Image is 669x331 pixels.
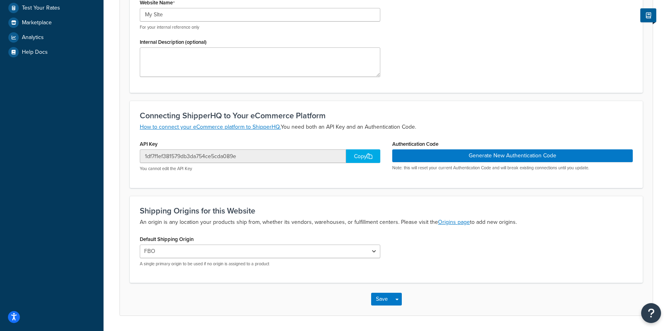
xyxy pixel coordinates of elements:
[6,1,98,15] a: Test Your Rates
[140,39,207,45] label: Internal Description (optional)
[22,20,52,26] span: Marketplace
[140,261,380,267] p: A single primary origin to be used if no origin is assigned to a product
[392,149,633,162] button: Generate New Authentication Code
[140,141,158,147] label: API Key
[371,293,393,306] button: Save
[392,165,633,171] p: Note: this will reset your current Authentication Code and will break existing connections until ...
[140,236,194,242] label: Default Shipping Origin
[392,141,438,147] label: Authentication Code
[140,217,633,227] p: An origin is any location your products ship from, whether its vendors, warehouses, or fulfillmen...
[140,24,380,30] p: For your internal reference only
[22,34,44,41] span: Analytics
[6,16,98,30] a: Marketplace
[640,8,656,22] button: Show Help Docs
[438,218,470,226] a: Origins page
[6,30,98,45] a: Analytics
[22,5,60,12] span: Test Your Rates
[22,49,48,56] span: Help Docs
[641,303,661,323] button: Open Resource Center
[6,45,98,59] a: Help Docs
[140,122,633,132] p: You need both an API Key and an Authentication Code.
[140,111,633,120] h3: Connecting ShipperHQ to Your eCommerce Platform
[346,149,380,163] div: Copy
[140,206,633,215] h3: Shipping Origins for this Website
[140,166,380,172] p: You cannot edit the API Key
[140,123,281,131] a: How to connect your eCommerce platform to ShipperHQ.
